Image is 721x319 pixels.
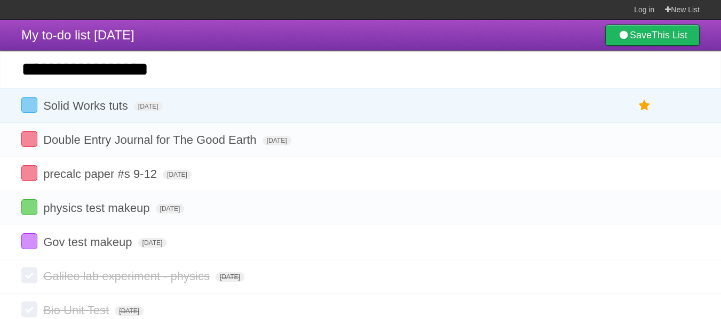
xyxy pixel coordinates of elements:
span: [DATE] [156,204,185,214]
span: [DATE] [138,238,167,248]
label: Done [21,165,37,181]
label: Done [21,131,37,147]
label: Done [21,267,37,283]
span: Gov test makeup [43,235,134,249]
span: Bio Unit Test [43,304,112,317]
span: [DATE] [115,306,144,316]
span: physics test makeup [43,201,152,215]
span: [DATE] [216,272,244,282]
span: precalc paper #s 9-12 [43,167,160,181]
span: Double Entry Journal for The Good Earth [43,133,259,146]
label: Done [21,301,37,317]
label: Star task [635,97,655,114]
span: [DATE] [263,136,291,145]
span: [DATE] [163,170,192,179]
span: Galileo lab experiment - physics [43,269,212,283]
label: Done [21,199,37,215]
a: SaveThis List [605,24,700,46]
label: Done [21,233,37,249]
label: Done [21,97,37,113]
span: [DATE] [134,102,163,111]
span: My to-do list [DATE] [21,28,134,42]
b: This List [652,30,687,40]
span: Solid Works tuts [43,99,131,112]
